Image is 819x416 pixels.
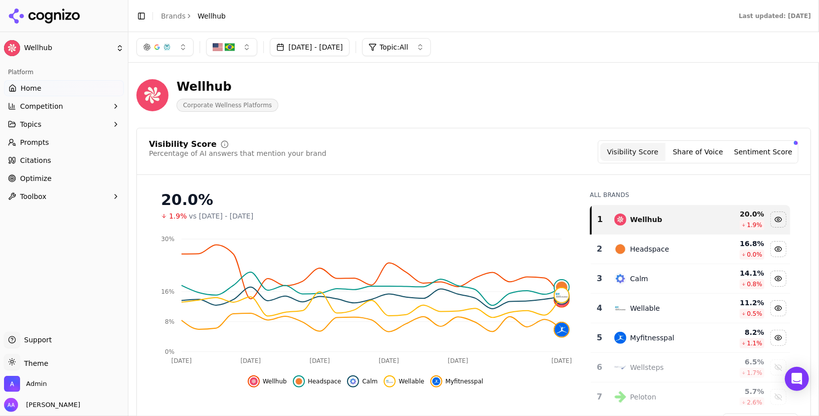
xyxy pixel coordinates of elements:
div: Peloton [630,392,657,402]
div: 16.8 % [713,239,764,249]
button: [DATE] - [DATE] [270,38,350,56]
a: Home [4,80,124,96]
button: Hide wellable data [384,375,424,387]
div: 6 [595,361,604,373]
span: Citations [20,155,51,165]
button: Topics [4,116,124,132]
div: 20.0% [161,191,570,209]
img: wellable [386,377,394,385]
div: All Brands [590,191,790,199]
div: 7 [595,391,604,403]
a: Optimize [4,170,124,186]
div: 14.1 % [713,268,764,278]
span: Wellable [399,377,424,385]
span: 1.7 % [747,369,762,377]
div: Wellhub [630,215,663,225]
span: Myfitnesspal [445,377,483,385]
div: 5 [595,332,604,344]
img: headspace [614,243,626,255]
span: 1.1 % [747,339,762,347]
tspan: [DATE] [379,357,399,364]
a: Prompts [4,134,124,150]
div: 2 [595,243,604,255]
span: Home [21,83,41,93]
span: Competition [20,101,63,111]
tspan: [DATE] [241,357,261,364]
span: 0.8 % [747,280,762,288]
div: 4 [595,302,604,314]
button: Show peloton data [770,389,786,405]
button: Open organization switcher [4,376,47,392]
div: 5.7 % [713,386,764,396]
tspan: 16% [161,288,175,295]
button: Hide calm data [347,375,378,387]
img: Alp Aysan [4,398,18,412]
tspan: 0% [165,348,175,355]
tr: 7pelotonPeloton5.7%2.6%Show peloton data [591,382,790,412]
button: Visibility Score [600,143,666,161]
span: Optimize [20,173,52,183]
tr: 5myfitnesspalMyfitnesspal8.2%1.1%Hide myfitnesspal data [591,323,790,353]
tspan: 8% [165,318,175,325]
span: 1.9% [169,211,187,221]
img: wellable [614,302,626,314]
div: Myfitnesspal [630,333,675,343]
div: Headspace [630,244,670,254]
img: wellhub [614,214,626,226]
img: wellhub [250,377,258,385]
img: wellhub [555,293,569,307]
button: Sentiment Score [731,143,796,161]
span: [PERSON_NAME] [22,400,80,409]
img: wellable [555,288,569,302]
img: calm [349,377,357,385]
tr: 6wellstepsWellsteps6.5%1.7%Show wellsteps data [591,353,790,382]
span: Topic: All [380,42,408,52]
span: Wellhub [263,377,287,385]
div: Platform [4,64,124,80]
button: Toolbox [4,188,124,204]
div: Open Intercom Messenger [785,367,809,391]
img: BR [225,42,235,52]
span: Support [20,335,52,345]
div: Wellhub [177,79,278,95]
div: 20.0 % [713,209,764,219]
img: wellsteps [614,361,626,373]
img: Admin [4,376,20,392]
a: Citations [4,152,124,168]
button: Hide calm data [770,271,786,287]
span: Toolbox [20,191,47,201]
tspan: 30% [161,236,175,243]
button: Hide wellable data [770,300,786,316]
img: myfitnesspal [432,377,440,385]
tspan: [DATE] [552,357,572,364]
div: 11.2 % [713,298,764,308]
img: myfitnesspal [614,332,626,344]
a: Brands [161,12,186,20]
button: Open user button [4,398,80,412]
img: headspace [295,377,303,385]
tspan: [DATE] [309,357,330,364]
button: Hide headspace data [770,241,786,257]
div: 8.2 % [713,327,764,337]
img: Wellhub [136,79,169,111]
span: 2.6 % [747,398,762,406]
tr: 2headspaceHeadspace16.8%0.0%Hide headspace data [591,235,790,264]
tr: 4wellableWellable11.2%0.5%Hide wellable data [591,294,790,323]
div: 3 [595,273,604,285]
span: 0.0 % [747,251,762,259]
div: Percentage of AI answers that mention your brand [149,148,326,158]
div: Wellable [630,303,660,313]
div: Wellsteps [630,362,664,372]
button: Hide wellhub data [770,212,786,228]
button: Hide headspace data [293,375,342,387]
span: Topics [20,119,42,129]
button: Show wellsteps data [770,359,786,375]
img: Wellhub [4,40,20,56]
button: Hide wellhub data [248,375,287,387]
img: US [213,42,223,52]
span: Wellhub [24,44,112,53]
span: vs [DATE] - [DATE] [189,211,254,221]
span: Admin [26,379,47,388]
img: peloton [614,391,626,403]
button: Hide myfitnesspal data [770,330,786,346]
